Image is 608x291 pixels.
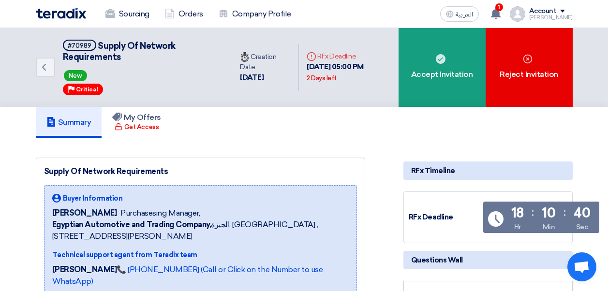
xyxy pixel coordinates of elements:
[112,113,161,122] h5: My Offers
[44,166,357,177] div: Supply Of Network Requirements
[240,52,291,72] div: Creation Date
[567,252,596,281] a: Open chat
[529,7,557,15] div: Account
[514,222,521,232] div: Hr
[440,6,479,22] button: العربية
[399,28,486,107] div: Accept Invitation
[102,107,172,138] a: My Offers Get Access
[52,219,349,242] span: الجيزة, [GEOGRAPHIC_DATA] ,[STREET_ADDRESS][PERSON_NAME]
[486,28,573,107] div: Reject Invitation
[157,3,211,25] a: Orders
[543,222,555,232] div: Min
[64,70,87,81] span: New
[52,265,117,274] strong: [PERSON_NAME]
[36,8,86,19] img: Teradix logo
[307,73,337,83] div: 2 Days left
[576,222,588,232] div: Sec
[46,117,91,127] h5: Summary
[68,43,91,49] div: #70989
[52,265,323,286] a: 📞 [PHONE_NUMBER] (Call or Click on the Number to use WhatsApp)
[120,207,200,219] span: Purchasesing Manager,
[411,255,463,265] span: Questions Wall
[456,11,473,18] span: العربية
[532,204,534,221] div: :
[63,193,123,204] span: Buyer Information
[115,122,159,132] div: Get Access
[409,212,481,223] div: RFx Deadline
[307,51,390,61] div: RFx Deadline
[564,204,566,221] div: :
[52,250,349,260] div: Technical support agent from Teradix team
[542,206,555,220] div: 10
[52,207,117,219] span: [PERSON_NAME]
[36,107,102,138] a: Summary
[98,3,157,25] a: Sourcing
[240,72,291,83] div: [DATE]
[529,15,573,20] div: [PERSON_NAME]
[63,40,221,63] h5: Supply Of Network Requirements
[211,3,299,25] a: Company Profile
[63,41,176,62] span: Supply Of Network Requirements
[52,220,211,229] b: Egyptian Automotive and Trading Company,
[307,61,390,83] div: [DATE] 05:00 PM
[511,206,524,220] div: 18
[76,86,98,93] span: Critical
[510,6,525,22] img: profile_test.png
[574,206,590,220] div: 40
[495,3,503,11] span: 1
[403,161,573,180] div: RFx Timeline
